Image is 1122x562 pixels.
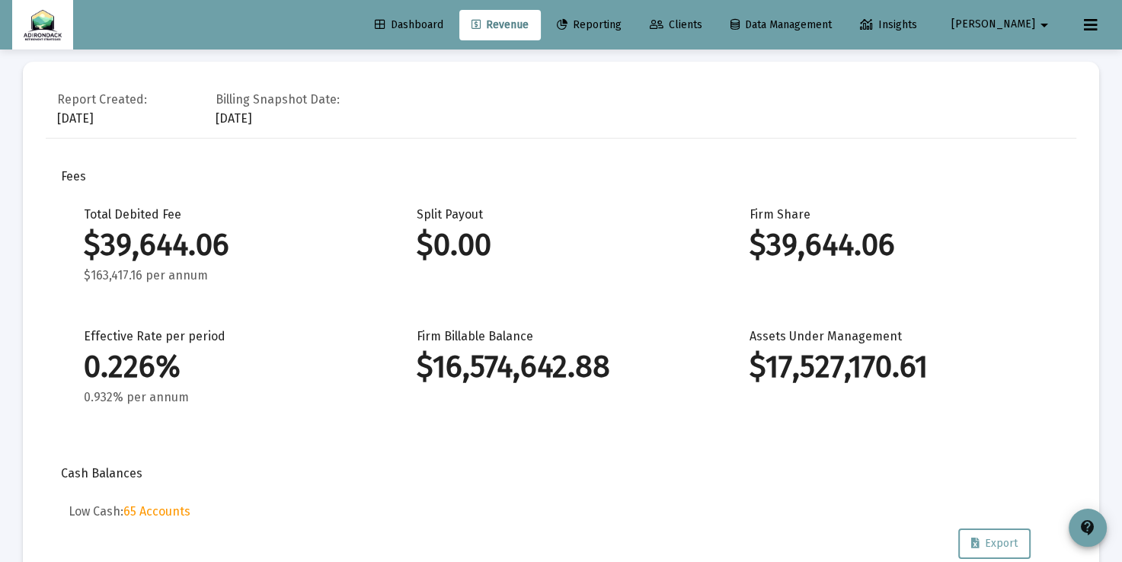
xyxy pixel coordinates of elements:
a: Dashboard [363,10,456,40]
h5: Low Cash: [69,504,1053,519]
span: 65 Accounts [123,504,190,519]
div: Cash Balances [61,466,1061,481]
div: Fees [61,169,1061,184]
div: Split Payout [417,207,704,283]
div: [DATE] [57,88,147,126]
button: [PERSON_NAME] [933,9,1072,40]
div: 0.932% per annum [84,390,371,405]
div: Report Created: [57,92,147,107]
mat-icon: arrow_drop_down [1035,10,1053,40]
div: $163,417.16 per annum [84,268,371,283]
div: Assets Under Management [749,329,1036,405]
div: $16,574,642.88 [417,359,704,375]
div: Billing Snapshot Date: [216,92,340,107]
span: Insights [860,18,917,31]
a: Revenue [459,10,541,40]
div: $17,527,170.61 [749,359,1036,375]
div: $0.00 [417,238,704,253]
a: Clients [638,10,714,40]
span: Data Management [730,18,832,31]
span: Reporting [557,18,622,31]
div: $39,644.06 [84,238,371,253]
div: 0.226% [84,359,371,375]
div: [DATE] [216,88,340,126]
div: Firm Share [749,207,1036,283]
div: Firm Billable Balance [417,329,704,405]
a: Insights [848,10,929,40]
span: Clients [650,18,702,31]
button: Export [958,528,1031,559]
span: [PERSON_NAME] [951,18,1035,31]
div: $39,644.06 [749,238,1036,253]
mat-icon: contact_support [1079,519,1097,537]
div: Total Debited Fee [84,207,371,283]
a: Data Management [718,10,844,40]
span: Dashboard [375,18,443,31]
span: Export [971,537,1018,550]
img: Dashboard [24,10,62,40]
span: Revenue [471,18,529,31]
div: Effective Rate per period [84,329,371,405]
a: Reporting [545,10,634,40]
